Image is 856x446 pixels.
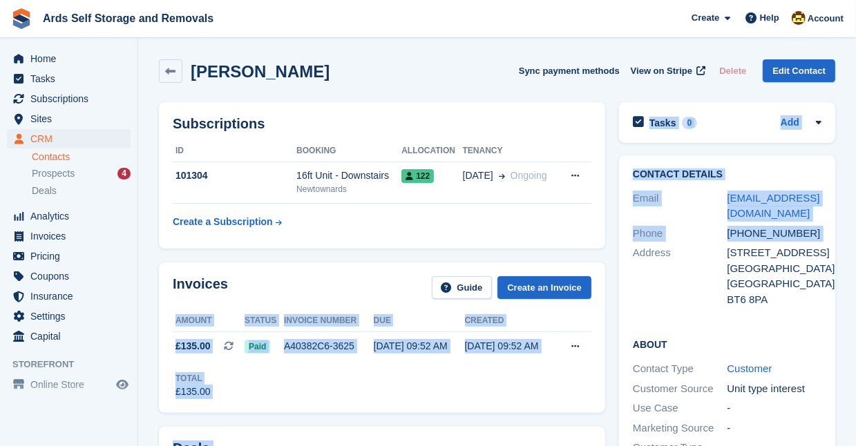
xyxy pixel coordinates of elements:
[682,117,698,129] div: 0
[633,169,821,180] h2: Contact Details
[7,89,131,108] a: menu
[173,140,296,162] th: ID
[465,310,556,332] th: Created
[633,381,727,397] div: Customer Source
[173,116,591,132] h2: Subscriptions
[173,215,273,229] div: Create a Subscription
[625,59,709,82] a: View on Stripe
[633,420,727,436] div: Marketing Source
[727,381,822,397] div: Unit type interest
[374,310,465,332] th: Due
[727,276,822,292] div: [GEOGRAPHIC_DATA]
[714,59,752,82] button: Delete
[7,307,131,326] a: menu
[633,361,727,377] div: Contact Type
[173,276,228,299] h2: Invoices
[296,140,401,162] th: Booking
[30,129,113,148] span: CRM
[7,129,131,148] a: menu
[32,151,131,164] a: Contacts
[30,375,113,394] span: Online Store
[175,385,211,399] div: £135.00
[727,420,822,436] div: -
[7,375,131,394] a: menu
[11,8,32,29] img: stora-icon-8386f47178a22dfd0bd8f6a31ec36ba5ce8667c1dd55bd0f319d3a0aa187defe.svg
[519,59,620,82] button: Sync payment methods
[117,168,131,180] div: 4
[296,183,401,195] div: Newtownards
[284,339,374,353] div: A40382C6-3625
[374,339,465,353] div: [DATE] 09:52 AM
[727,261,822,277] div: [GEOGRAPHIC_DATA]
[633,245,727,307] div: Address
[30,327,113,346] span: Capital
[781,115,799,131] a: Add
[37,7,219,30] a: Ards Self Storage and Removals
[245,340,270,353] span: Paid
[633,337,821,351] h2: About
[633,226,727,242] div: Phone
[432,276,493,299] a: Guide
[30,246,113,266] span: Pricing
[760,11,779,25] span: Help
[7,266,131,286] a: menu
[32,184,57,197] span: Deals
[30,226,113,246] span: Invoices
[401,169,434,183] span: 122
[7,109,131,128] a: menu
[7,246,131,266] a: menu
[173,209,282,235] a: Create a Subscription
[631,64,692,78] span: View on Stripe
[173,310,245,332] th: Amount
[7,327,131,346] a: menu
[30,206,113,226] span: Analytics
[463,168,493,183] span: [DATE]
[727,400,822,416] div: -
[465,339,556,353] div: [DATE] 09:52 AM
[7,49,131,68] a: menu
[7,206,131,226] a: menu
[114,376,131,393] a: Preview store
[175,339,211,353] span: £135.00
[727,245,822,261] div: [STREET_ADDRESS]
[296,168,401,183] div: 16ft Unit - Downstairs
[32,166,131,181] a: Prospects 4
[727,226,822,242] div: [PHONE_NUMBER]
[30,307,113,326] span: Settings
[763,59,835,82] a: Edit Contact
[32,184,131,198] a: Deals
[30,89,113,108] span: Subscriptions
[401,140,462,162] th: Allocation
[30,266,113,286] span: Coupons
[727,292,822,308] div: BT6 8PA
[191,62,330,81] h2: [PERSON_NAME]
[463,140,559,162] th: Tenancy
[30,49,113,68] span: Home
[692,11,719,25] span: Create
[175,372,211,385] div: Total
[245,310,284,332] th: Status
[511,170,547,181] span: Ongoing
[173,168,296,183] div: 101304
[7,69,131,88] a: menu
[727,362,772,374] a: Customer
[32,167,75,180] span: Prospects
[7,287,131,306] a: menu
[649,117,676,129] h2: Tasks
[284,310,374,332] th: Invoice number
[12,358,137,371] span: Storefront
[7,226,131,246] a: menu
[497,276,591,299] a: Create an Invoice
[30,109,113,128] span: Sites
[30,69,113,88] span: Tasks
[727,192,820,220] a: [EMAIL_ADDRESS][DOMAIN_NAME]
[633,191,727,222] div: Email
[633,400,727,416] div: Use Case
[808,12,844,26] span: Account
[792,11,806,25] img: Mark McFerran
[30,287,113,306] span: Insurance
